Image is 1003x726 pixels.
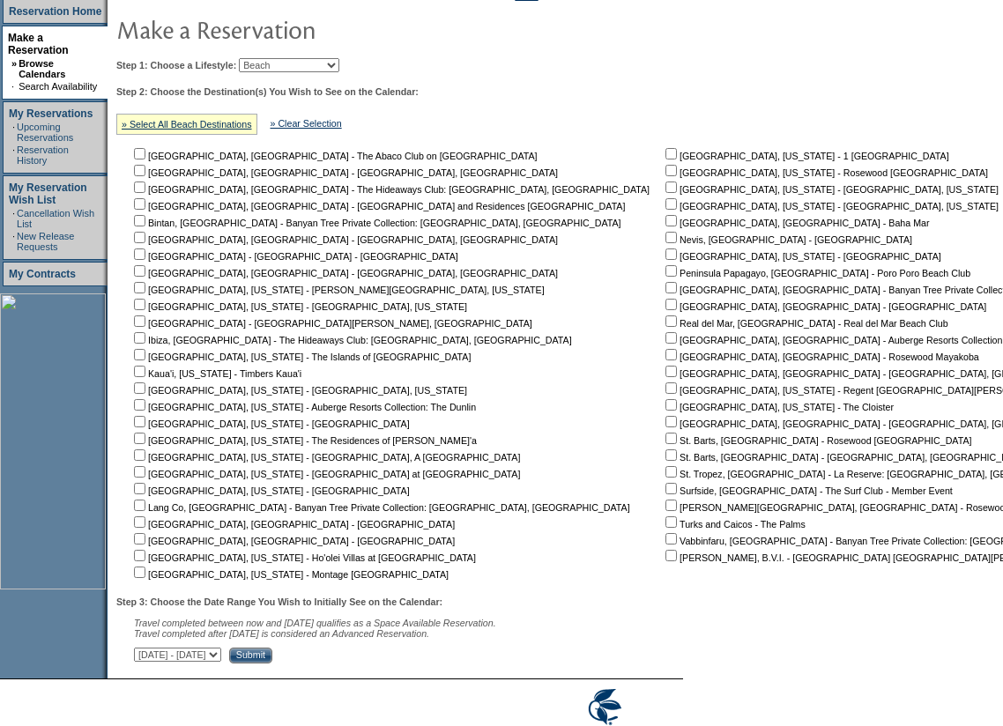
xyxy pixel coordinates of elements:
[17,231,74,252] a: New Release Requests
[130,151,538,161] nobr: [GEOGRAPHIC_DATA], [GEOGRAPHIC_DATA] - The Abaco Club on [GEOGRAPHIC_DATA]
[9,107,93,120] a: My Reservations
[662,519,806,530] nobr: Turks and Caicos - The Palms
[134,618,496,628] span: Travel completed between now and [DATE] qualifies as a Space Available Reservation.
[130,485,410,496] nobr: [GEOGRAPHIC_DATA], [US_STATE] - [GEOGRAPHIC_DATA]
[662,218,929,228] nobr: [GEOGRAPHIC_DATA], [GEOGRAPHIC_DATA] - Baha Mar
[662,234,912,245] nobr: Nevis, [GEOGRAPHIC_DATA] - [GEOGRAPHIC_DATA]
[130,385,467,396] nobr: [GEOGRAPHIC_DATA], [US_STATE] - [GEOGRAPHIC_DATA], [US_STATE]
[130,234,558,245] nobr: [GEOGRAPHIC_DATA], [GEOGRAPHIC_DATA] - [GEOGRAPHIC_DATA], [GEOGRAPHIC_DATA]
[12,144,15,166] td: ·
[662,485,953,496] nobr: Surfside, [GEOGRAPHIC_DATA] - The Surf Club - Member Event
[130,552,476,563] nobr: [GEOGRAPHIC_DATA], [US_STATE] - Ho'olei Villas at [GEOGRAPHIC_DATA]
[130,435,477,446] nobr: [GEOGRAPHIC_DATA], [US_STATE] - The Residences of [PERSON_NAME]'a
[130,251,458,262] nobr: [GEOGRAPHIC_DATA] - [GEOGRAPHIC_DATA] - [GEOGRAPHIC_DATA]
[662,435,971,446] nobr: St. Barts, [GEOGRAPHIC_DATA] - Rosewood [GEOGRAPHIC_DATA]
[130,469,520,479] nobr: [GEOGRAPHIC_DATA], [US_STATE] - [GEOGRAPHIC_DATA] at [GEOGRAPHIC_DATA]
[662,251,941,262] nobr: [GEOGRAPHIC_DATA], [US_STATE] - [GEOGRAPHIC_DATA]
[662,301,986,312] nobr: [GEOGRAPHIC_DATA], [GEOGRAPHIC_DATA] - [GEOGRAPHIC_DATA]
[130,536,455,546] nobr: [GEOGRAPHIC_DATA], [GEOGRAPHIC_DATA] - [GEOGRAPHIC_DATA]
[662,402,894,412] nobr: [GEOGRAPHIC_DATA], [US_STATE] - The Cloister
[662,268,970,278] nobr: Peninsula Papagayo, [GEOGRAPHIC_DATA] - Poro Poro Beach Club
[130,335,572,345] nobr: Ibiza, [GEOGRAPHIC_DATA] - The Hideaways Club: [GEOGRAPHIC_DATA], [GEOGRAPHIC_DATA]
[130,419,410,429] nobr: [GEOGRAPHIC_DATA], [US_STATE] - [GEOGRAPHIC_DATA]
[130,184,650,195] nobr: [GEOGRAPHIC_DATA], [GEOGRAPHIC_DATA] - The Hideaways Club: [GEOGRAPHIC_DATA], [GEOGRAPHIC_DATA]
[9,268,76,280] a: My Contracts
[130,352,471,362] nobr: [GEOGRAPHIC_DATA], [US_STATE] - The Islands of [GEOGRAPHIC_DATA]
[229,648,272,663] input: Submit
[19,81,97,92] a: Search Availability
[130,569,449,580] nobr: [GEOGRAPHIC_DATA], [US_STATE] - Montage [GEOGRAPHIC_DATA]
[130,268,558,278] nobr: [GEOGRAPHIC_DATA], [GEOGRAPHIC_DATA] - [GEOGRAPHIC_DATA], [GEOGRAPHIC_DATA]
[130,502,630,513] nobr: Lang Co, [GEOGRAPHIC_DATA] - Banyan Tree Private Collection: [GEOGRAPHIC_DATA], [GEOGRAPHIC_DATA]
[130,368,301,379] nobr: Kaua'i, [US_STATE] - Timbers Kaua'i
[130,167,558,178] nobr: [GEOGRAPHIC_DATA], [GEOGRAPHIC_DATA] - [GEOGRAPHIC_DATA], [GEOGRAPHIC_DATA]
[11,58,17,69] b: »
[130,318,532,329] nobr: [GEOGRAPHIC_DATA] - [GEOGRAPHIC_DATA][PERSON_NAME], [GEOGRAPHIC_DATA]
[116,60,236,70] b: Step 1: Choose a Lifestyle:
[662,167,988,178] nobr: [GEOGRAPHIC_DATA], [US_STATE] - Rosewood [GEOGRAPHIC_DATA]
[11,81,17,92] td: ·
[130,519,455,530] nobr: [GEOGRAPHIC_DATA], [GEOGRAPHIC_DATA] - [GEOGRAPHIC_DATA]
[130,452,520,463] nobr: [GEOGRAPHIC_DATA], [US_STATE] - [GEOGRAPHIC_DATA], A [GEOGRAPHIC_DATA]
[271,118,342,129] a: » Clear Selection
[134,628,429,639] nobr: Travel completed after [DATE] is considered an Advanced Reservation.
[116,11,469,47] img: pgTtlMakeReservation.gif
[12,231,15,252] td: ·
[130,402,476,412] nobr: [GEOGRAPHIC_DATA], [US_STATE] - Auberge Resorts Collection: The Dunlin
[662,151,949,161] nobr: [GEOGRAPHIC_DATA], [US_STATE] - 1 [GEOGRAPHIC_DATA]
[130,301,467,312] nobr: [GEOGRAPHIC_DATA], [US_STATE] - [GEOGRAPHIC_DATA], [US_STATE]
[662,352,979,362] nobr: [GEOGRAPHIC_DATA], [GEOGRAPHIC_DATA] - Rosewood Mayakoba
[12,122,15,143] td: ·
[8,32,69,56] a: Make a Reservation
[122,119,252,130] a: » Select All Beach Destinations
[17,144,69,166] a: Reservation History
[662,201,999,211] nobr: [GEOGRAPHIC_DATA], [US_STATE] - [GEOGRAPHIC_DATA], [US_STATE]
[9,5,101,18] a: Reservation Home
[116,596,442,607] b: Step 3: Choose the Date Range You Wish to Initially See on the Calendar:
[662,184,999,195] nobr: [GEOGRAPHIC_DATA], [US_STATE] - [GEOGRAPHIC_DATA], [US_STATE]
[130,285,545,295] nobr: [GEOGRAPHIC_DATA], [US_STATE] - [PERSON_NAME][GEOGRAPHIC_DATA], [US_STATE]
[19,58,65,79] a: Browse Calendars
[662,318,948,329] nobr: Real del Mar, [GEOGRAPHIC_DATA] - Real del Mar Beach Club
[116,86,419,97] b: Step 2: Choose the Destination(s) You Wish to See on the Calendar:
[9,181,87,206] a: My Reservation Wish List
[12,208,15,229] td: ·
[130,218,621,228] nobr: Bintan, [GEOGRAPHIC_DATA] - Banyan Tree Private Collection: [GEOGRAPHIC_DATA], [GEOGRAPHIC_DATA]
[17,208,94,229] a: Cancellation Wish List
[17,122,73,143] a: Upcoming Reservations
[130,201,625,211] nobr: [GEOGRAPHIC_DATA], [GEOGRAPHIC_DATA] - [GEOGRAPHIC_DATA] and Residences [GEOGRAPHIC_DATA]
